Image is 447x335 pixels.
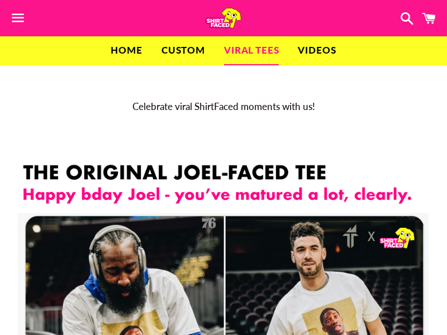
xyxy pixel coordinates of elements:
[102,36,150,64] a: Home
[289,36,344,64] a: Videos
[153,36,213,64] a: Custom
[206,8,241,28] img: ShirtFaced
[216,36,288,64] a: Viral Tees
